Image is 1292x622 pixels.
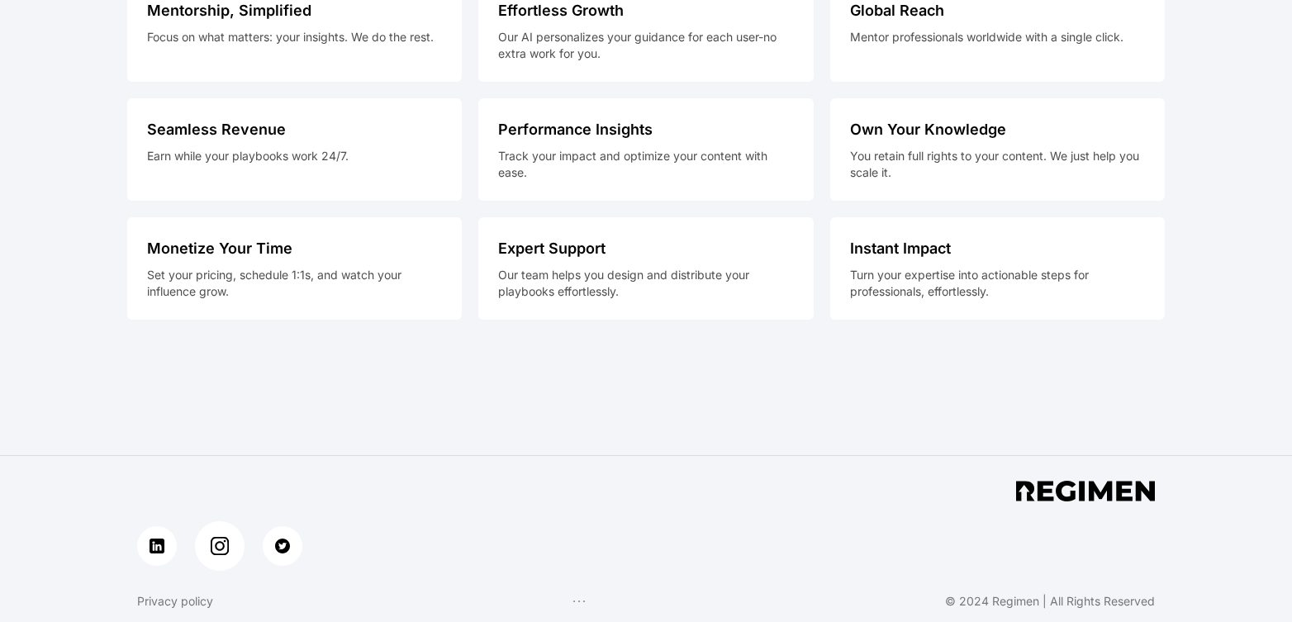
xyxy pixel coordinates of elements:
a: twitter [263,526,302,566]
div: Turn your expertise into actionable steps for professionals, effortlessly. [850,267,1145,300]
div: Own Your Knowledge [850,118,1145,148]
div: Expert Support [498,237,793,267]
div: Set your pricing, schedule 1:1s, and watch your influence grow. [147,267,442,300]
img: twitter button [275,539,290,553]
div: You retain full rights to your content. We just help you scale it. [850,148,1145,181]
a: instagram [195,521,245,571]
div: © 2024 Regimen | All Rights Reserved [945,593,1155,610]
div: Focus on what matters: your insights. We do the rest. [147,29,442,45]
img: instagram button [211,537,230,556]
div: Performance Insights [498,118,793,148]
div: Seamless Revenue [147,118,442,148]
a: linkedin [137,526,177,566]
img: linkedin button [150,539,164,553]
div: Mentor professionals worldwide with a single click. [850,29,1145,45]
div: Our AI personalizes your guidance for each user-no extra work for you. [498,29,793,62]
div: Track your impact and optimize your content with ease. [498,148,793,181]
a: Privacy policy [137,593,213,610]
img: app footer logo [1016,481,1155,501]
div: Our team helps you design and distribute your playbooks effortlessly. [498,267,793,300]
div: Earn while your playbooks work 24/7. [147,148,442,164]
div: Instant Impact [850,237,1145,267]
div: Monetize Your Time [147,237,442,267]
